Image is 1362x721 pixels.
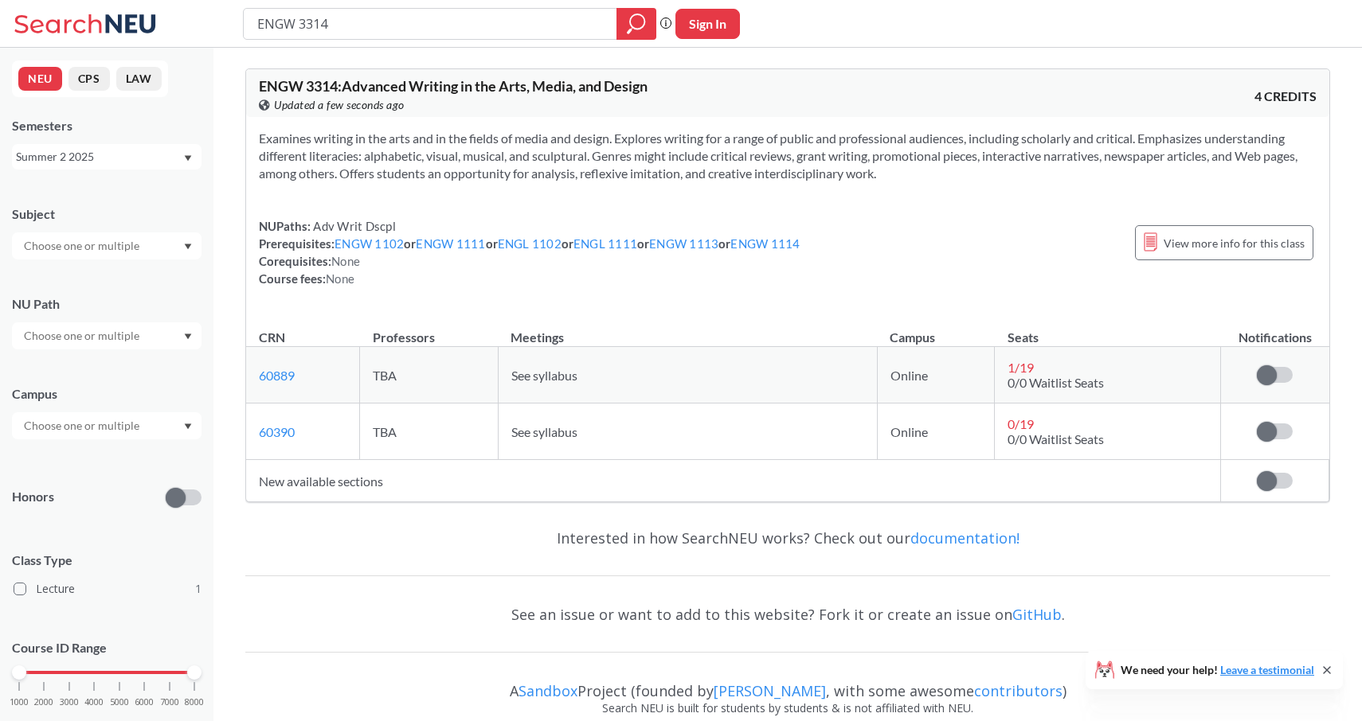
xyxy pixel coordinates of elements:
div: Interested in how SearchNEU works? Check out our [245,515,1330,561]
span: 4000 [84,698,104,707]
th: Seats [995,313,1221,347]
a: ENGW 1113 [649,236,718,251]
th: Meetings [498,313,877,347]
span: 6000 [135,698,154,707]
span: 1 [195,580,202,598]
span: ENGW 3314 : Advanced Writing in the Arts, Media, and Design [259,77,648,95]
span: 1 / 19 [1008,360,1034,375]
td: Online [877,403,995,460]
span: View more info for this class [1164,233,1305,253]
th: Professors [360,313,498,347]
span: None [331,254,360,268]
div: See an issue or want to add to this website? Fork it or create an issue on . [245,591,1330,637]
td: TBA [360,403,498,460]
a: ENGL 1102 [498,236,562,251]
span: We need your help! [1121,664,1314,676]
a: documentation! [910,528,1020,548]
div: Campus [12,385,202,403]
input: Choose one or multiple [16,326,150,345]
a: Leave a testimonial [1220,663,1314,676]
span: 2000 [34,698,53,707]
td: New available sections [246,460,1221,502]
a: ENGW 1102 [335,236,404,251]
button: NEU [18,67,62,91]
span: See syllabus [511,424,577,439]
a: ENGW 1111 [416,236,485,251]
button: LAW [116,67,162,91]
svg: magnifying glass [627,13,646,35]
div: Search NEU is built for students by students & is not affiliated with NEU. [245,700,1330,717]
svg: Dropdown arrow [184,155,192,162]
span: 0/0 Waitlist Seats [1008,431,1104,446]
span: Class Type [12,551,202,569]
span: 3000 [60,698,79,707]
a: ENGW 1114 [730,236,800,251]
span: 8000 [185,698,204,707]
div: A Project (founded by , with some awesome ) [245,668,1330,700]
span: None [326,271,354,286]
div: Semesters [12,117,202,134]
section: Examines writing in the arts and in the fields of media and design. Explores writing for a range ... [259,130,1317,182]
a: [PERSON_NAME] [714,681,826,700]
svg: Dropdown arrow [184,244,192,250]
a: 60390 [259,424,295,439]
a: ENGL 1111 [573,236,637,251]
a: GitHub [1012,605,1062,624]
a: Sandbox [519,681,577,700]
span: 7000 [160,698,179,707]
p: Honors [12,488,54,506]
svg: Dropdown arrow [184,333,192,340]
span: 1000 [10,698,29,707]
th: Campus [877,313,995,347]
span: 0 / 19 [1008,416,1034,431]
td: Online [877,347,995,403]
th: Notifications [1221,313,1329,347]
span: See syllabus [511,368,577,383]
input: Choose one or multiple [16,416,150,435]
span: Updated a few seconds ago [274,96,405,114]
div: CRN [259,329,285,346]
a: contributors [974,681,1063,700]
input: Class, professor, course number, "phrase" [256,10,605,37]
td: TBA [360,347,498,403]
div: Summer 2 2025Dropdown arrow [12,144,202,170]
input: Choose one or multiple [16,236,150,255]
a: 60889 [259,368,295,383]
div: Subject [12,205,202,223]
svg: Dropdown arrow [184,423,192,430]
div: NUPaths: Prerequisites: or or or or or Corequisites: Course fees: [259,217,800,287]
div: Summer 2 2025 [16,148,182,166]
div: Dropdown arrow [12,322,202,349]
p: Course ID Range [12,639,202,657]
label: Lecture [14,579,202,599]
span: 4 CREDITS [1254,88,1317,105]
button: CPS [68,67,110,91]
button: Sign In [675,9,740,39]
div: Dropdown arrow [12,412,202,439]
span: 0/0 Waitlist Seats [1008,375,1104,390]
span: 5000 [110,698,129,707]
div: Dropdown arrow [12,232,202,259]
div: NU Path [12,295,202,313]
div: magnifying glass [616,8,656,40]
span: Adv Writ Dscpl [311,219,396,233]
